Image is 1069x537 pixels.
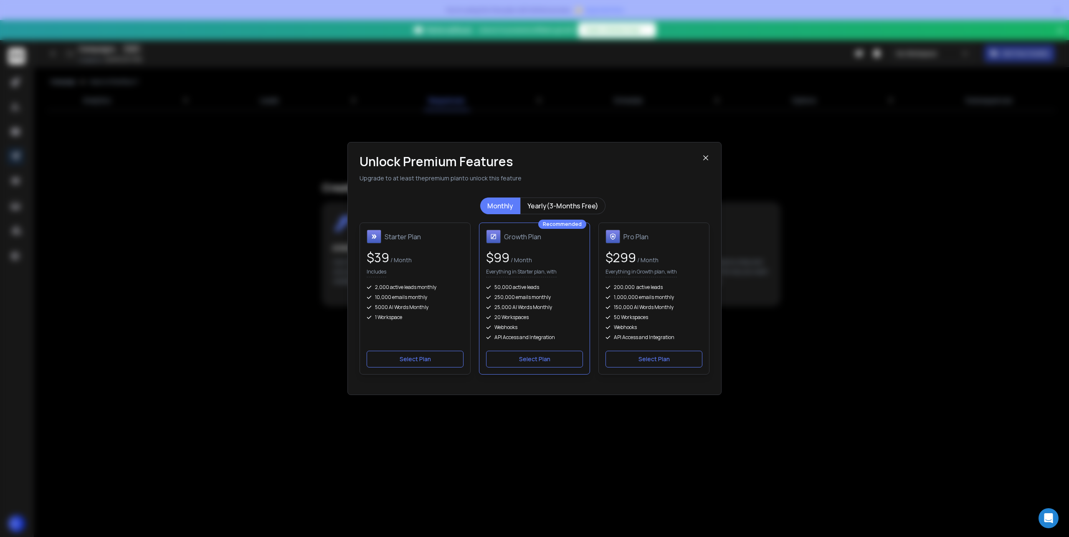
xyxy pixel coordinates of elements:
[367,304,464,311] div: 5000 AI Words Monthly
[486,351,583,367] button: Select Plan
[504,232,541,242] h1: Growth Plan
[520,198,605,214] button: Yearly(3-Months Free)
[367,294,464,301] div: 10,000 emails monthly
[1039,508,1059,528] div: Open Intercom Messenger
[486,324,583,331] div: Webhooks
[486,294,583,301] div: 250,000 emails monthly
[605,230,620,244] img: Pro Plan icon
[605,334,702,341] div: API Access and Integration
[605,268,677,277] p: Everything in Growth plan, with
[605,304,702,311] div: 150,000 AI Words Monthly
[636,256,659,264] span: / Month
[486,249,509,266] span: $ 99
[367,249,389,266] span: $ 39
[367,230,381,244] img: Starter Plan icon
[509,256,532,264] span: / Month
[605,294,702,301] div: 1,000,000 emails monthly
[486,334,583,341] div: API Access and Integration
[385,232,421,242] h1: Starter Plan
[389,256,412,264] span: / Month
[360,174,702,182] p: Upgrade to at least the premium plan to unlock this feature
[360,154,702,169] h1: Unlock Premium Features
[367,351,464,367] button: Select Plan
[605,314,702,321] div: 50 Workspaces
[367,268,386,277] p: Includes
[605,351,702,367] button: Select Plan
[486,284,583,291] div: 50,000 active leads
[486,230,501,244] img: Growth Plan icon
[605,324,702,331] div: Webhooks
[367,284,464,291] div: 2,000 active leads monthly
[486,268,557,277] p: Everything in Starter plan, with
[538,220,586,229] div: Recommended
[486,314,583,321] div: 20 Workspaces
[605,284,702,291] div: 200,000 active leads
[623,232,648,242] h1: Pro Plan
[367,314,464,321] div: 1 Workspace
[605,249,636,266] span: $ 299
[480,198,520,214] button: Monthly
[486,304,583,311] div: 25,000 AI Words Monthly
